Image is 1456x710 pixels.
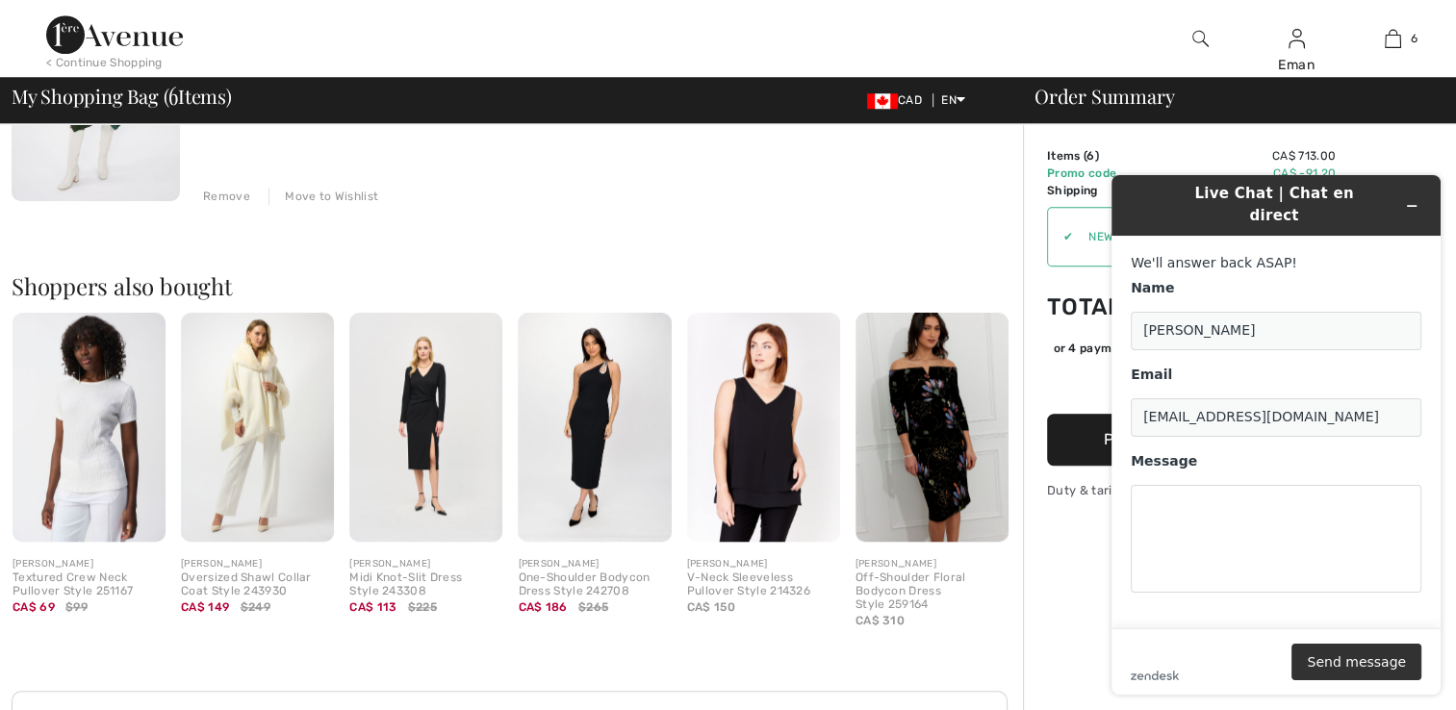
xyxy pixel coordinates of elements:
[1192,27,1209,50] img: search the website
[1047,340,1336,364] div: or 4 payments ofCA$ 155.45withSezzle Click to learn more about Sezzle
[349,313,502,543] img: Midi Knot-Slit Dress Style 243308
[349,571,502,598] div: Midi Knot-Slit Dress Style 243308
[518,557,671,571] div: [PERSON_NAME]
[1011,87,1444,106] div: Order Summary
[13,313,166,543] img: Textured Crew Neck Pullover Style 251167
[1073,208,1271,266] input: Promo code
[181,600,229,614] span: CA$ 149
[687,571,840,598] div: V-Neck Sleeveless Pullover Style 214326
[241,598,270,616] span: $249
[518,571,671,598] div: One-Shoulder Bodycon Dress Style 242708
[408,598,437,616] span: $225
[856,313,1009,543] img: Off-Shoulder Floral Bodycon Dress Style 259164
[349,600,396,614] span: CA$ 113
[46,54,163,71] div: < Continue Shopping
[1047,414,1336,466] button: Proceed to Shipping
[1047,182,1152,199] td: Shipping
[1249,55,1343,75] div: Eman
[1385,27,1401,50] img: My Bag
[687,600,735,614] span: CA$ 150
[518,313,671,543] img: One-Shoulder Bodycon Dress Style 242708
[1152,147,1336,165] td: CA$ 713.00
[867,93,930,107] span: CAD
[1096,160,1456,710] iframe: Find more information here
[941,93,965,107] span: EN
[1048,228,1073,245] div: ✔
[13,571,166,598] div: Textured Crew Neck Pullover Style 251167
[1047,274,1152,340] td: Total
[12,87,232,106] span: My Shopping Bag ( Items)
[181,313,334,543] img: Oversized Shawl Collar Coat Style 243930
[856,614,905,627] span: CA$ 310
[268,188,378,205] div: Move to Wishlist
[181,571,334,598] div: Oversized Shawl Collar Coat Style 243930
[856,571,1009,611] div: Off-Shoulder Floral Bodycon Dress Style 259164
[1289,27,1305,50] img: My Info
[1047,165,1152,182] td: Promo code
[518,600,567,614] span: CA$ 186
[856,557,1009,571] div: [PERSON_NAME]
[349,557,502,571] div: [PERSON_NAME]
[1086,149,1094,163] span: 6
[1047,147,1152,165] td: Items ( )
[13,557,166,571] div: [PERSON_NAME]
[1047,364,1336,407] iframe: PayPal-paypal
[1345,27,1440,50] a: 6
[181,557,334,571] div: [PERSON_NAME]
[578,598,608,616] span: $265
[687,557,840,571] div: [PERSON_NAME]
[1053,340,1336,357] div: or 4 payments of with
[12,274,1023,297] h2: Shoppers also bought
[1047,481,1336,499] div: Duty & tariff-free | Uninterrupted shipping
[65,598,88,616] span: $99
[43,13,83,31] span: Help
[203,188,250,205] div: Remove
[46,15,183,54] img: 1ère Avenue
[687,313,840,543] img: V-Neck Sleeveless Pullover Style 214326
[1411,30,1418,47] span: 6
[13,600,55,614] span: CA$ 69
[1289,29,1305,47] a: Sign In
[168,82,178,107] span: 6
[867,93,898,109] img: Canadian Dollar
